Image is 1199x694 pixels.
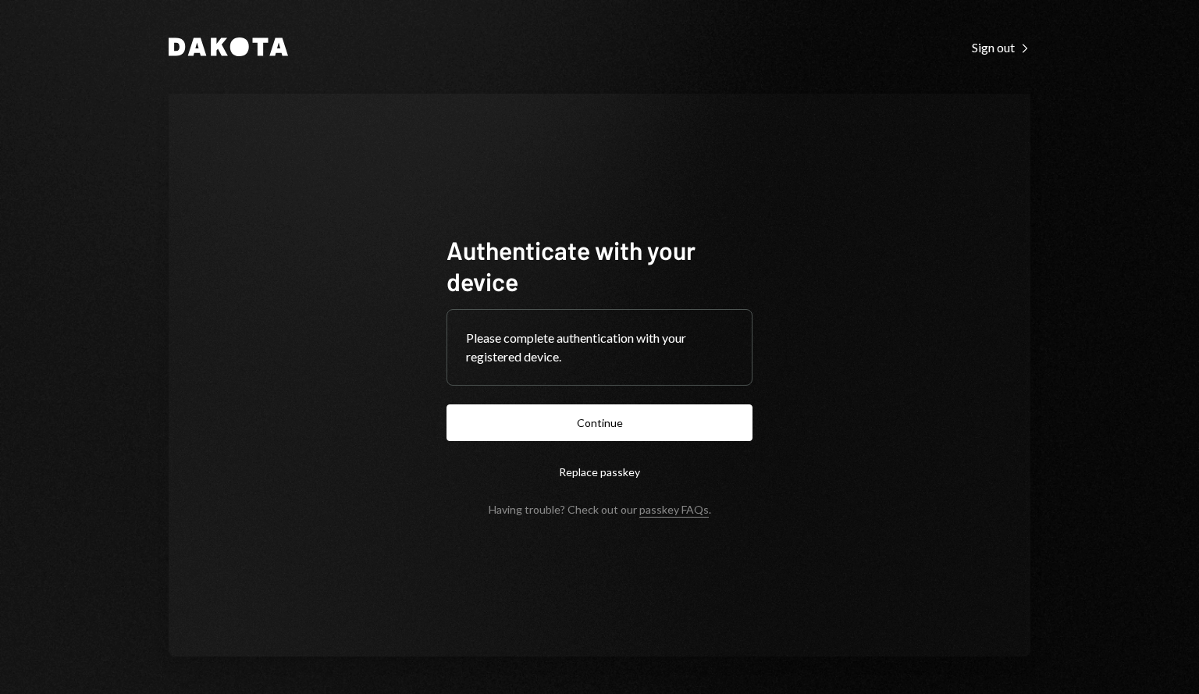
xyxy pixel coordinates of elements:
[447,234,752,297] h1: Authenticate with your device
[466,329,733,366] div: Please complete authentication with your registered device.
[972,38,1030,55] a: Sign out
[639,503,709,518] a: passkey FAQs
[447,404,752,441] button: Continue
[972,40,1030,55] div: Sign out
[447,454,752,490] button: Replace passkey
[489,503,711,516] div: Having trouble? Check out our .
